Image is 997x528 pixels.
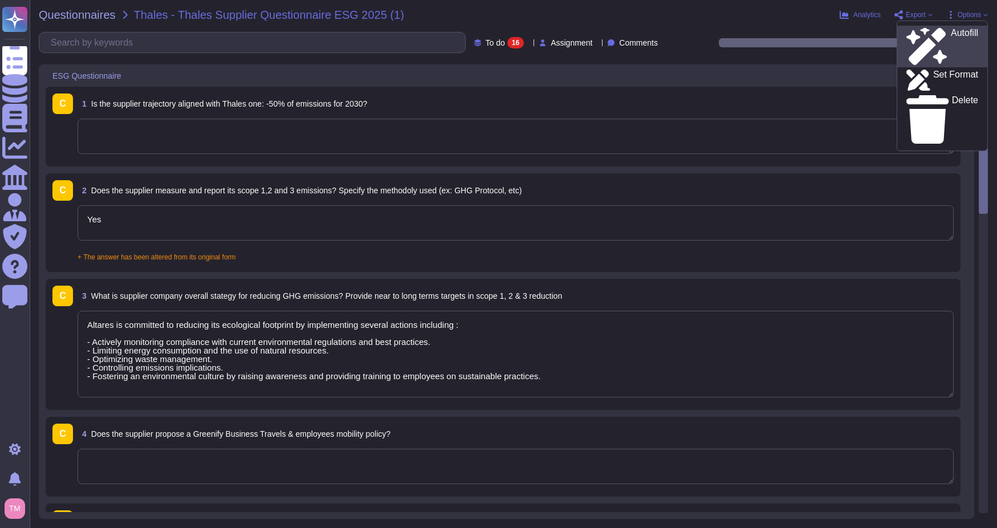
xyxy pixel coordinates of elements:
div: C [52,94,73,114]
span: 3 [78,292,87,300]
a: Autofill [897,26,987,67]
div: C [52,286,73,306]
a: Set Format [897,67,987,93]
span: Comments [619,39,658,47]
p: Set Format [933,70,978,91]
a: Delete [897,93,987,146]
span: + The answer has been altered from its original form [78,253,236,261]
img: user [5,498,25,519]
span: Is the supplier trajectory aligned with Thales one: -50% of emissions for 2030? [91,99,368,108]
span: Analytics [853,11,881,18]
span: Thales - Thales Supplier Questionnaire ESG 2025 (1) [134,9,404,21]
span: 4 [78,430,87,438]
input: Search by keywords [45,33,465,52]
span: ESG Questionnaire [52,72,121,80]
span: 1 [78,100,87,108]
span: Assignment [551,39,592,47]
span: Export [906,11,926,18]
button: user [2,496,33,521]
div: C [52,180,73,201]
div: C [52,424,73,444]
span: Questionnaires [39,9,116,21]
textarea: Altares is committed to reducing its ecological footprint by implementing several actions includi... [78,311,954,397]
button: Analytics [840,10,881,19]
textarea: Yes [78,205,954,241]
span: Does the supplier propose a Greenify Business Travels & employees mobility policy? [91,429,390,438]
p: Autofill [951,29,978,65]
span: To do [486,39,505,47]
span: 2 [78,186,87,194]
div: 16 [507,37,524,48]
span: Options [958,11,981,18]
p: Delete [952,96,978,144]
span: What is supplier company overall stategy for reducing GHG emissions? Provide near to long terms t... [91,291,562,300]
span: Does the supplier measure and report its scope 1,2 and 3 emissions? Specify the methodoly used (e... [91,186,522,195]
